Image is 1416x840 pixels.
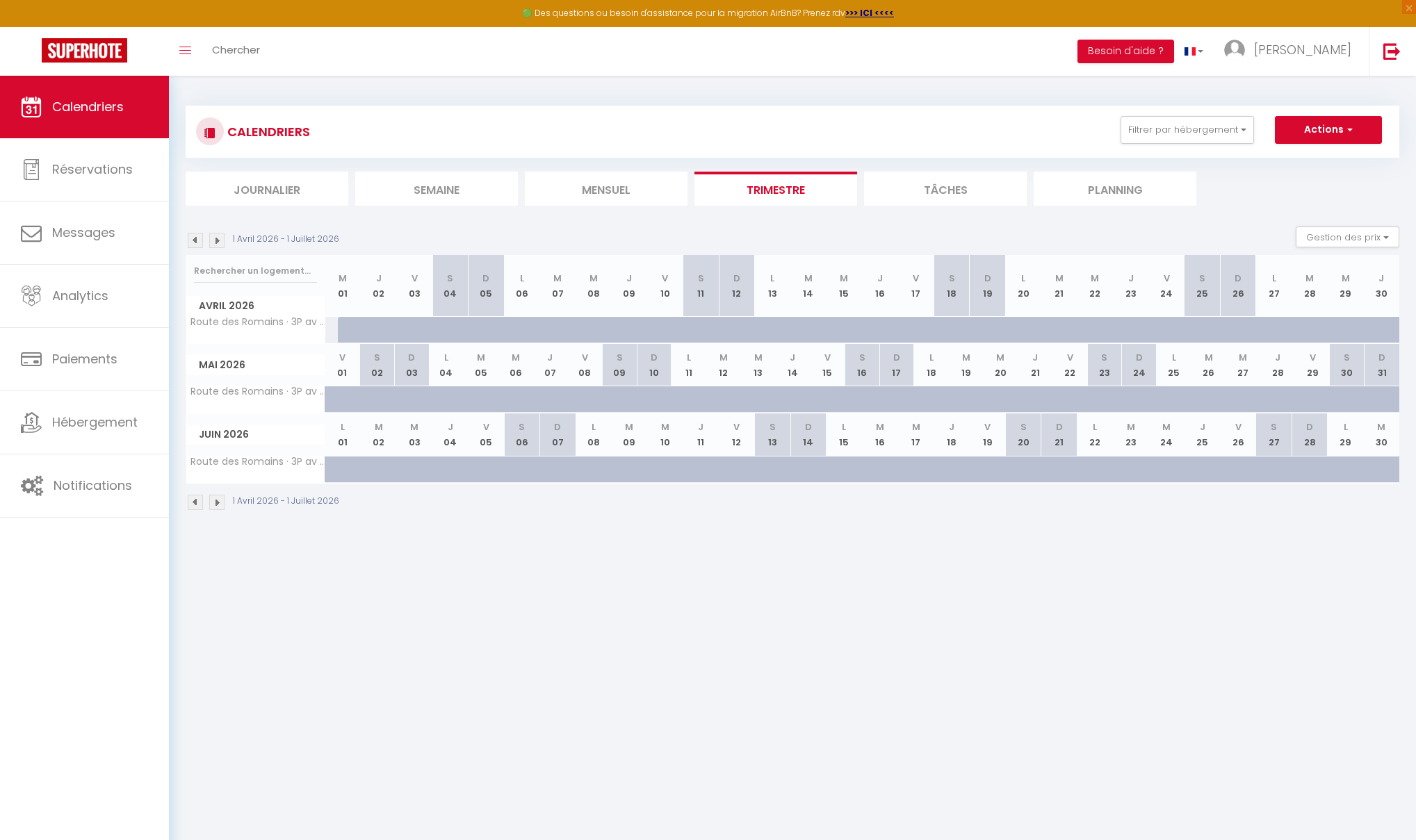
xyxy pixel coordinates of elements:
[553,272,562,285] abbr: M
[1328,255,1364,317] th: 29
[683,413,719,456] th: 11
[804,272,813,285] abbr: M
[554,420,561,434] abbr: D
[1052,344,1087,386] th: 22
[1328,413,1364,456] th: 29
[970,413,1006,456] th: 19
[1296,227,1399,247] button: Gestion des prix
[929,351,934,364] abbr: L
[1344,351,1350,364] abbr: S
[984,420,991,434] abbr: V
[864,172,1027,206] li: Tâches
[1113,413,1149,456] th: 23
[355,172,518,206] li: Semaine
[397,255,433,317] th: 03
[212,42,260,57] span: Chercher
[361,413,397,456] th: 02
[1200,420,1205,434] abbr: J
[1185,413,1221,456] th: 25
[862,255,898,317] th: 16
[52,224,115,241] span: Messages
[464,344,498,386] th: 05
[1067,351,1073,364] abbr: V
[1162,420,1171,434] abbr: M
[775,344,810,386] th: 14
[1127,420,1135,434] abbr: M
[1056,420,1063,434] abbr: D
[612,255,648,317] th: 09
[589,272,598,285] abbr: M
[1292,413,1328,456] th: 28
[1032,351,1038,364] abbr: J
[827,255,863,317] th: 15
[429,344,464,386] th: 04
[698,420,703,434] abbr: J
[1121,116,1254,144] button: Filtrer par hébergement
[733,272,740,285] abbr: D
[662,272,668,285] abbr: V
[719,413,755,456] th: 12
[996,351,1004,364] abbr: M
[325,344,360,386] th: 01
[845,344,879,386] th: 16
[1122,344,1157,386] th: 24
[533,344,568,386] th: 07
[1055,272,1064,285] abbr: M
[898,413,934,456] th: 17
[625,420,633,434] abbr: M
[540,255,576,317] th: 07
[1365,344,1399,386] th: 31
[1220,413,1256,456] th: 26
[520,272,524,285] abbr: L
[1378,351,1385,364] abbr: D
[408,351,415,364] abbr: D
[341,420,345,434] abbr: L
[876,420,884,434] abbr: M
[879,344,914,386] th: 17
[576,413,612,456] th: 08
[842,420,846,434] abbr: L
[375,420,383,434] abbr: M
[706,344,741,386] th: 12
[949,272,955,285] abbr: S
[661,420,669,434] abbr: M
[447,272,453,285] abbr: S
[1087,344,1122,386] th: 23
[233,495,339,508] p: 1 Avril 2026 - 1 Juillet 2026
[592,420,596,434] abbr: L
[949,420,954,434] abbr: J
[719,255,755,317] th: 12
[1305,272,1314,285] abbr: M
[1235,420,1242,434] abbr: V
[790,413,827,456] th: 14
[912,420,920,434] abbr: M
[1363,255,1399,317] th: 30
[824,351,831,364] abbr: V
[755,413,791,456] th: 13
[1363,413,1399,456] th: 30
[1101,351,1107,364] abbr: S
[1128,272,1134,285] abbr: J
[188,386,327,397] span: Route des Romains · 3P av parking au calme et proche du centre
[412,272,418,285] abbr: V
[1272,272,1276,285] abbr: L
[504,255,540,317] th: 06
[1306,420,1313,434] abbr: D
[519,420,525,434] abbr: S
[1005,413,1041,456] th: 20
[374,351,380,364] abbr: S
[188,456,327,467] span: Route des Romains · 3P av parking au calme et proche du centre
[202,27,270,76] a: Chercher
[840,272,848,285] abbr: M
[845,7,894,19] strong: >>> ICI <<<<
[790,351,795,364] abbr: J
[1157,344,1191,386] th: 25
[1342,272,1350,285] abbr: M
[687,351,691,364] abbr: L
[394,344,429,386] th: 03
[1199,272,1205,285] abbr: S
[512,351,520,364] abbr: M
[52,98,124,115] span: Calendriers
[432,413,469,456] th: 04
[1224,40,1245,60] img: ...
